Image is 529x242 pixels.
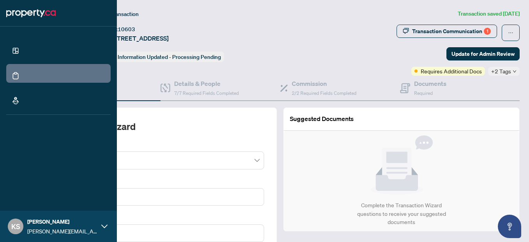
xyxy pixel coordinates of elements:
span: 2/2 Required Fields Completed [292,90,356,96]
span: PH5-[STREET_ADDRESS] [97,34,169,43]
span: 7/7 Required Fields Completed [174,90,239,96]
div: Transaction Communication [412,25,491,37]
span: View Transaction [97,11,139,18]
h4: Commission [292,79,356,88]
span: down [513,69,517,73]
img: logo [6,7,56,20]
span: [PERSON_NAME][EMAIL_ADDRESS][DOMAIN_NAME] [27,227,97,235]
div: 1 [484,28,491,35]
span: +2 Tags [491,67,511,76]
article: Transaction saved [DATE] [458,9,520,18]
label: Transaction Type [53,142,264,151]
button: Open asap [498,215,521,238]
div: Status: [97,52,224,62]
article: Suggested Documents [290,114,354,124]
span: [PERSON_NAME] [27,217,97,226]
span: Required [414,90,433,96]
div: Complete the Transaction Wizard questions to receive your suggested documents [349,201,454,227]
button: Update for Admin Review [446,47,520,60]
label: Property Address [53,215,264,224]
label: MLS Number [53,179,264,187]
h4: Documents [414,79,446,88]
span: ellipsis [508,30,513,36]
span: Update for Admin Review [451,48,515,60]
span: Requires Additional Docs [421,67,482,75]
h4: Details & People [174,79,239,88]
span: 10603 [118,26,135,33]
button: Transaction Communication1 [397,25,497,38]
span: KS [11,221,20,232]
span: Information Updated - Processing Pending [118,53,221,60]
img: Null State Icon [370,135,433,195]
